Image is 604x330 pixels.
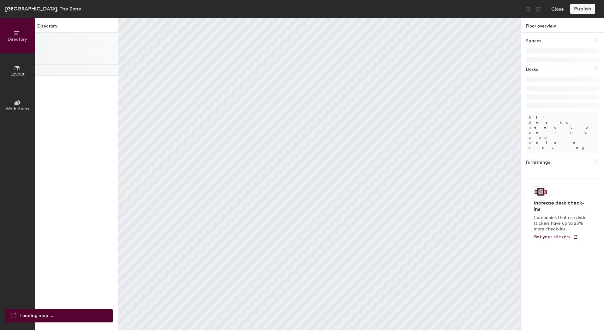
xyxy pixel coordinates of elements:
img: Undo [525,6,531,12]
h1: Spaces [526,38,541,45]
h4: Increase desk check-ins [534,200,588,212]
h1: Desks [526,66,538,73]
h1: Furnishings [526,159,550,166]
p: Companies that use desk stickers have up to 25% more check-ins. [534,215,588,232]
h1: Directory [35,23,118,33]
button: Close [551,4,564,14]
h1: Floor overview [521,18,604,33]
span: Get your stickers [534,234,571,240]
a: Get your stickers [534,235,578,240]
span: Directory [8,37,27,42]
div: [GEOGRAPHIC_DATA], The Zone [5,5,81,13]
span: Work Areas [6,106,29,112]
canvas: Map [118,18,521,330]
p: All desks need to be in a pod before saving [526,112,599,153]
img: Sticker logo [534,186,548,197]
span: Layout [10,71,25,77]
img: Redo [535,6,541,12]
span: Loading map ... [20,312,53,319]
